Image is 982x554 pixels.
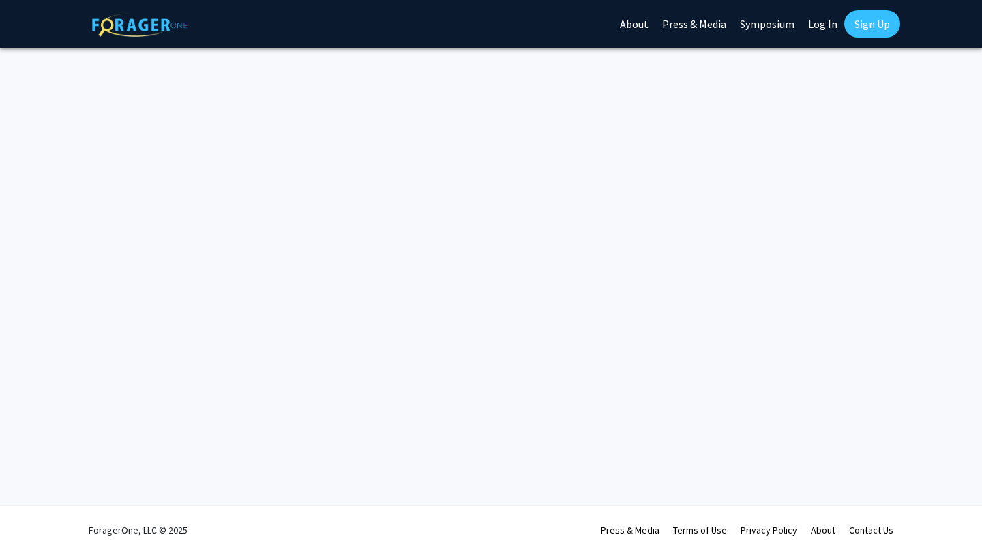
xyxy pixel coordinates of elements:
a: About [811,524,835,536]
a: Press & Media [601,524,659,536]
div: ForagerOne, LLC © 2025 [89,506,188,554]
a: Sign Up [844,10,900,38]
a: Contact Us [849,524,893,536]
img: ForagerOne Logo [92,13,188,37]
a: Privacy Policy [741,524,797,536]
a: Terms of Use [673,524,727,536]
